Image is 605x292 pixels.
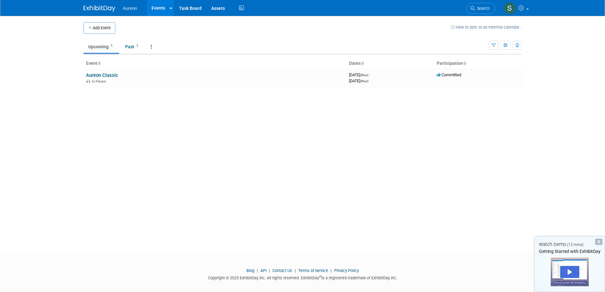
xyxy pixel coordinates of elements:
[92,79,108,84] span: In-Person
[534,248,605,255] div: Getting Started with ExhibitDay
[534,241,605,248] div: Watch Demo
[434,58,522,69] th: Participation
[109,44,114,48] span: 1
[84,22,115,34] button: Add Event
[560,266,579,278] div: Play
[267,268,272,273] span: |
[369,72,370,77] span: -
[463,61,466,66] a: Sort by Participation Type
[437,72,461,77] span: Committed
[120,41,145,53] a: Past1
[135,44,140,48] span: 1
[360,79,368,83] span: (Wed)
[475,6,489,11] span: Search
[255,268,259,273] span: |
[567,242,583,247] span: (13 mins)
[466,3,495,14] a: Search
[361,61,364,66] a: Sort by Start Date
[504,2,516,14] img: Sophia Millang
[451,25,522,30] a: How to sync to an external calendar...
[595,239,602,245] div: Dismiss
[84,41,119,53] a: Upcoming1
[97,61,101,66] a: Sort by Event Name
[86,79,90,83] img: In-Person Event
[360,73,368,77] span: (Wed)
[293,268,297,273] span: |
[84,58,346,69] th: Event
[260,268,266,273] a: API
[123,6,137,11] span: Aureon
[319,275,321,278] sup: ®
[86,72,118,78] a: Aureon Classic
[298,268,328,273] a: Terms of Service
[272,268,292,273] a: Contact Us
[349,78,368,83] span: [DATE]
[246,268,254,273] a: Blog
[346,58,434,69] th: Dates
[329,268,333,273] span: |
[349,72,370,77] span: [DATE]
[334,268,359,273] a: Privacy Policy
[84,5,115,12] img: ExhibitDay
